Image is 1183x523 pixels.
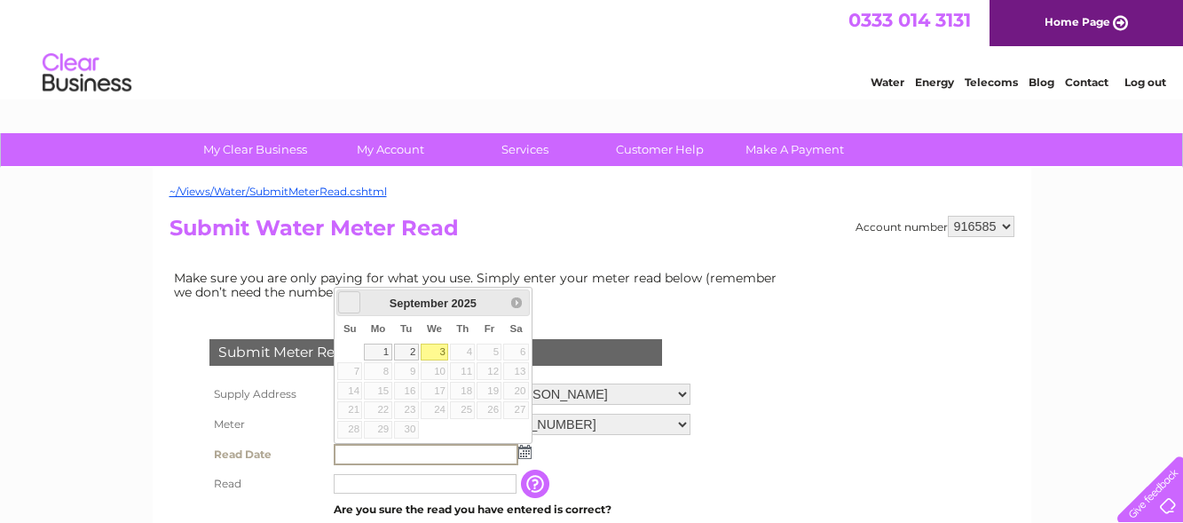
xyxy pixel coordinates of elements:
[205,470,329,498] th: Read
[205,379,329,409] th: Supply Address
[364,344,391,361] a: 1
[427,323,442,334] span: Wednesday
[518,445,532,459] img: ...
[400,323,412,334] span: Tuesday
[456,323,469,334] span: Thursday
[390,297,448,310] span: September
[421,344,449,361] a: 3
[343,323,357,334] span: Sunday
[338,291,360,313] a: Prev
[170,266,791,304] td: Make sure you are only paying for what you use. Simply enter your meter read below (remember we d...
[394,344,419,361] a: 2
[205,440,329,470] th: Read Date
[182,133,328,166] a: My Clear Business
[722,133,868,166] a: Make A Payment
[1029,75,1054,89] a: Blog
[452,133,598,166] a: Services
[1065,75,1108,89] a: Contact
[170,185,387,198] a: ~/Views/Water/SubmitMeterRead.cshtml
[317,133,463,166] a: My Account
[915,75,954,89] a: Energy
[205,409,329,440] th: Meter
[1124,75,1166,89] a: Log out
[510,323,523,334] span: Saturday
[965,75,1018,89] a: Telecoms
[343,296,357,310] span: Prev
[42,46,132,100] img: logo.png
[848,9,971,31] a: 0333 014 3131
[587,133,733,166] a: Customer Help
[451,297,476,310] span: 2025
[173,10,1012,86] div: Clear Business is a trading name of Verastar Limited (registered in [GEOGRAPHIC_DATA] No. 3667643...
[209,339,662,366] div: Submit Meter Read
[521,470,553,498] input: Information
[329,498,695,521] td: Are you sure the read you have entered is correct?
[485,323,495,334] span: Friday
[371,323,386,334] span: Monday
[871,75,904,89] a: Water
[856,216,1014,237] div: Account number
[170,216,1014,250] h2: Submit Water Meter Read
